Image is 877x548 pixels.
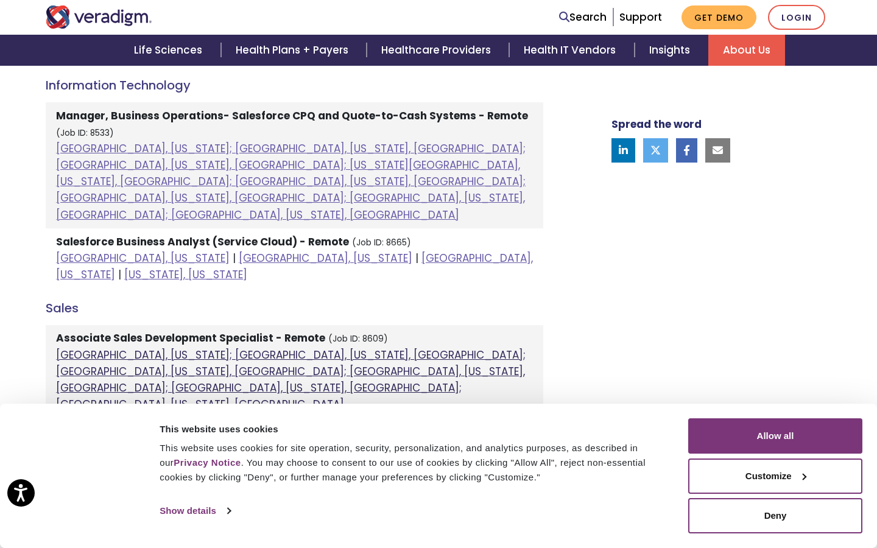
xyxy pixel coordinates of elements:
[611,117,702,132] strong: Spread the word
[56,251,230,265] a: [GEOGRAPHIC_DATA], [US_STATE]
[124,267,247,282] a: [US_STATE], [US_STATE]
[56,348,526,412] a: [GEOGRAPHIC_DATA], [US_STATE]; [GEOGRAPHIC_DATA], [US_STATE], [GEOGRAPHIC_DATA]; [GEOGRAPHIC_DATA...
[239,251,412,265] a: [GEOGRAPHIC_DATA], [US_STATE]
[682,5,756,29] a: Get Demo
[688,458,862,494] button: Customize
[352,237,411,248] small: (Job ID: 8665)
[415,251,418,265] span: |
[328,333,388,345] small: (Job ID: 8609)
[119,35,220,66] a: Life Sciences
[367,35,509,66] a: Healthcare Providers
[559,9,607,26] a: Search
[56,331,325,345] strong: Associate Sales Development Specialist - Remote
[56,234,349,249] strong: Salesforce Business Analyst (Service Cloud) - Remote
[160,502,230,520] a: Show details
[46,5,152,29] img: Veradigm logo
[768,5,825,30] a: Login
[160,422,674,437] div: This website uses cookies
[174,457,241,468] a: Privacy Notice
[56,127,114,139] small: (Job ID: 8533)
[708,35,785,66] a: About Us
[160,441,674,485] div: This website uses cookies for site operation, security, personalization, and analytics purposes, ...
[56,141,526,222] a: [GEOGRAPHIC_DATA], [US_STATE]; [GEOGRAPHIC_DATA], [US_STATE], [GEOGRAPHIC_DATA]; [GEOGRAPHIC_DATA...
[509,35,634,66] a: Health IT Vendors
[118,267,121,282] span: |
[619,10,662,24] a: Support
[688,418,862,454] button: Allow all
[221,35,367,66] a: Health Plans + Payers
[56,108,528,123] strong: Manager, Business Operations- Salesforce CPQ and Quote-to-Cash Systems - Remote
[688,498,862,533] button: Deny
[46,78,543,93] h4: Information Technology
[233,251,236,265] span: |
[635,35,708,66] a: Insights
[46,301,543,315] h4: Sales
